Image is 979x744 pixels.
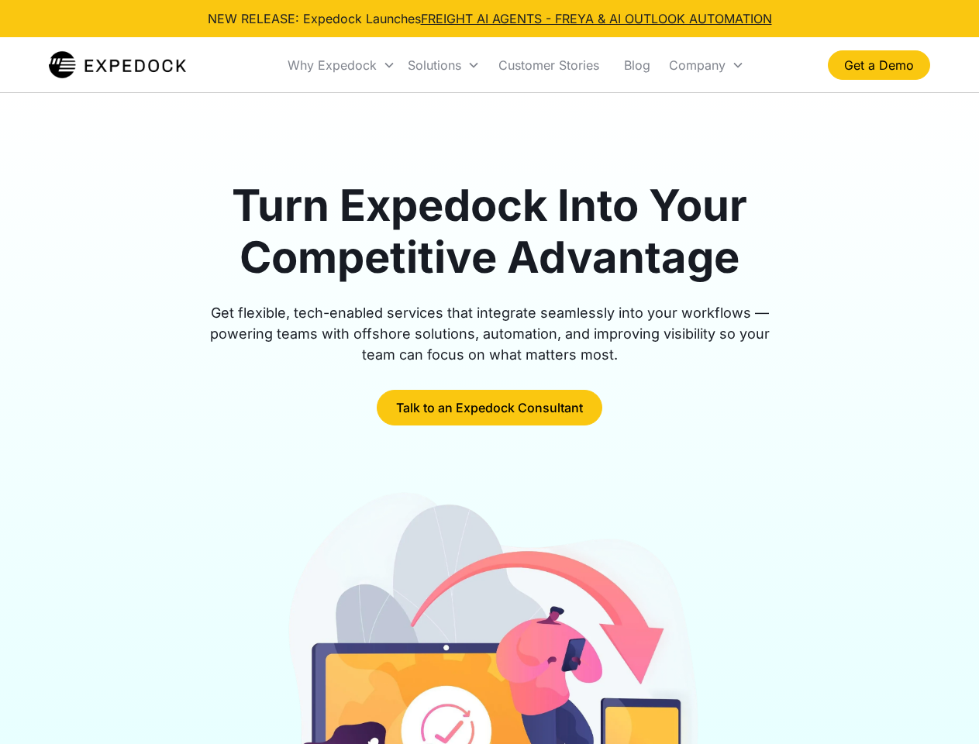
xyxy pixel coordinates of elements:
[612,39,663,91] a: Blog
[288,57,377,73] div: Why Expedock
[208,9,772,28] div: NEW RELEASE: Expedock Launches
[408,57,461,73] div: Solutions
[663,39,750,91] div: Company
[49,50,186,81] a: home
[402,39,486,91] div: Solutions
[192,180,788,284] h1: Turn Expedock Into Your Competitive Advantage
[828,50,930,80] a: Get a Demo
[901,670,979,744] iframe: Chat Widget
[49,50,186,81] img: Expedock Logo
[192,302,788,365] div: Get flexible, tech-enabled services that integrate seamlessly into your workflows — powering team...
[377,390,602,425] a: Talk to an Expedock Consultant
[669,57,726,73] div: Company
[486,39,612,91] a: Customer Stories
[281,39,402,91] div: Why Expedock
[421,11,772,26] a: FREIGHT AI AGENTS - FREYA & AI OUTLOOK AUTOMATION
